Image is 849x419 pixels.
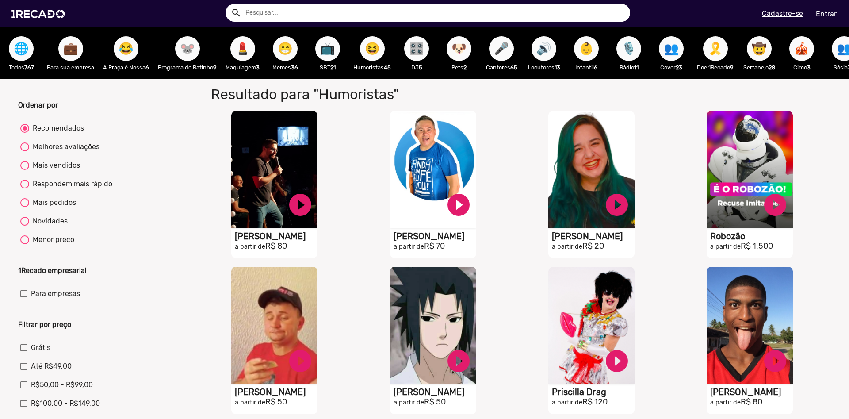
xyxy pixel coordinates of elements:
h2: R$ 50 [394,397,476,407]
a: play_circle_filled [604,348,630,374]
a: play_circle_filled [604,192,630,218]
p: A Praça é Nossa [103,63,149,72]
b: 21 [330,64,336,71]
p: Humoristas [353,63,391,72]
b: 45 [384,64,391,71]
b: 767 [24,64,34,71]
button: 🤠 [747,36,772,61]
span: R$100,00 - R$149,00 [31,398,100,409]
button: 😂 [114,36,138,61]
button: 🎙️ [616,36,641,61]
b: 9 [730,64,734,71]
video: S1RECADO vídeos dedicados para fãs e empresas [231,111,317,228]
b: 1Recado empresarial [18,266,87,275]
b: 13 [555,64,560,71]
button: 🎤 [489,36,514,61]
p: Todos [4,63,38,72]
p: Locutores [527,63,561,72]
b: 65 [510,64,517,71]
div: Respondem mais rápido [29,179,112,189]
span: Grátis [31,342,50,353]
button: 💼 [58,36,83,61]
h1: [PERSON_NAME] [710,387,793,397]
button: 👥 [659,36,684,61]
b: Filtrar por preço [18,320,71,329]
p: Para sua empresa [47,63,94,72]
span: 🤠 [752,36,767,61]
b: 3 [807,64,811,71]
p: SBT [311,63,344,72]
span: 🐭 [180,36,195,61]
b: 2 [463,64,467,71]
small: a partir de [235,243,265,250]
video: S1RECADO vídeos dedicados para fãs e empresas [548,111,635,228]
video: S1RECADO vídeos dedicados para fãs e empresas [390,111,476,228]
h1: Priscilla Drag [552,387,635,397]
small: a partir de [394,243,424,250]
span: 💼 [63,36,78,61]
p: Rádio [612,63,646,72]
span: 🌐 [14,36,29,61]
a: play_circle_filled [445,348,472,374]
p: Maquiagem [226,63,260,72]
b: 6 [594,64,597,71]
span: 🎤 [494,36,509,61]
h2: R$ 120 [552,397,635,407]
h2: R$ 1.500 [710,242,793,251]
input: Pesquisar... [239,4,630,22]
div: Melhores avaliações [29,142,99,152]
button: 🐶 [447,36,471,61]
button: 😆 [360,36,385,61]
span: 😁 [278,36,293,61]
h1: [PERSON_NAME] [552,231,635,242]
span: 👶 [579,36,594,61]
span: R$50,00 - R$99,00 [31,380,93,390]
b: 6 [145,64,149,71]
small: a partir de [710,243,741,250]
p: Doe 1Recado [697,63,734,72]
small: a partir de [710,399,741,406]
h1: [PERSON_NAME] [235,231,317,242]
p: Cover [654,63,688,72]
b: 23 [676,64,682,71]
a: Entrar [810,6,842,22]
small: a partir de [552,243,582,250]
div: Menor preco [29,234,74,245]
h2: R$ 70 [394,242,476,251]
button: 🐭 [175,36,200,61]
h1: Robozão [710,231,793,242]
span: 💄 [235,36,250,61]
p: DJ [400,63,433,72]
b: 28 [769,64,775,71]
span: Até R$49,00 [31,361,72,372]
span: 🔊 [536,36,551,61]
span: 😆 [365,36,380,61]
button: 👶 [574,36,599,61]
span: 👥 [664,36,679,61]
p: Pets [442,63,476,72]
h2: R$ 20 [552,242,635,251]
p: Programa do Ratinho [158,63,217,72]
button: 🎗️ [703,36,728,61]
h2: R$ 50 [235,397,317,407]
h1: [PERSON_NAME] [235,387,317,397]
span: 🐶 [451,36,467,61]
a: play_circle_filled [762,192,788,218]
b: 5 [419,64,422,71]
span: 📺 [320,36,335,61]
video: S1RECADO vídeos dedicados para fãs e empresas [707,267,793,384]
video: S1RECADO vídeos dedicados para fãs e empresas [707,111,793,228]
button: 🔊 [532,36,556,61]
h1: Resultado para "Humoristas" [204,86,613,103]
button: 😁 [273,36,298,61]
div: Mais vendidos [29,160,80,171]
button: 🎛️ [404,36,429,61]
a: play_circle_filled [287,348,314,374]
span: 🎛️ [409,36,424,61]
u: Cadastre-se [762,9,803,18]
a: play_circle_filled [445,192,472,218]
p: Infantil [570,63,603,72]
button: Example home icon [228,4,243,20]
b: Ordenar por [18,101,58,109]
b: 3 [256,64,260,71]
